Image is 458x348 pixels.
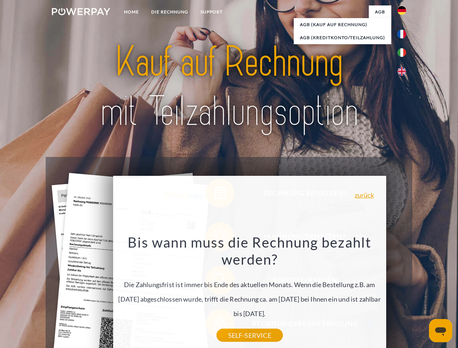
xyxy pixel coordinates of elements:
[145,5,194,18] a: DIE RECHNUNG
[216,329,283,342] a: SELF-SERVICE
[397,30,406,38] img: fr
[355,192,374,198] a: zurück
[369,5,391,18] a: agb
[194,5,229,18] a: SUPPORT
[397,48,406,57] img: it
[294,18,391,31] a: AGB (Kauf auf Rechnung)
[429,319,452,342] iframe: Schaltfläche zum Öffnen des Messaging-Fensters
[117,233,382,268] h3: Bis wann muss die Rechnung bezahlt werden?
[52,8,110,15] img: logo-powerpay-white.svg
[294,31,391,44] a: AGB (Kreditkonto/Teilzahlung)
[397,67,406,76] img: en
[118,5,145,18] a: Home
[397,6,406,15] img: de
[117,233,382,335] div: Die Zahlungsfrist ist immer bis Ende des aktuellen Monats. Wenn die Bestellung z.B. am [DATE] abg...
[69,35,389,139] img: title-powerpay_de.svg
